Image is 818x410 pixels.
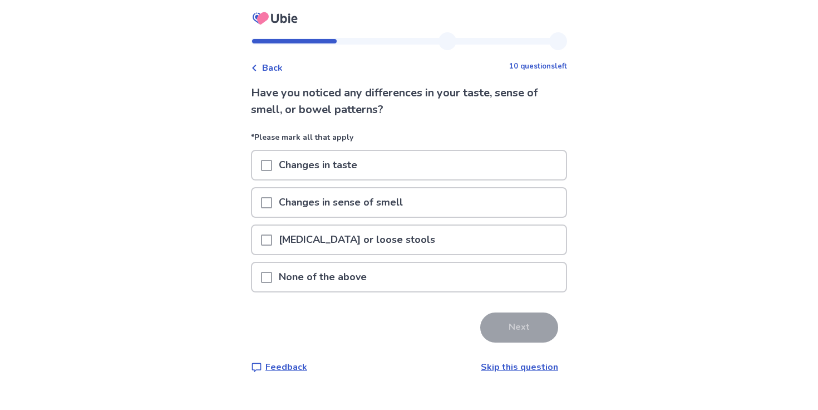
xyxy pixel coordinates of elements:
[251,131,567,150] p: *Please mark all that apply
[265,360,307,374] p: Feedback
[272,226,442,254] p: [MEDICAL_DATA] or loose stools
[251,85,567,118] p: Have you noticed any differences in your taste, sense of smell, or bowel patterns?
[509,61,567,72] p: 10 questions left
[272,151,364,179] p: Changes in taste
[272,263,373,291] p: None of the above
[481,361,558,373] a: Skip this question
[262,61,283,75] span: Back
[480,313,558,343] button: Next
[272,188,410,217] p: Changes in sense of smell
[251,360,307,374] a: Feedback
